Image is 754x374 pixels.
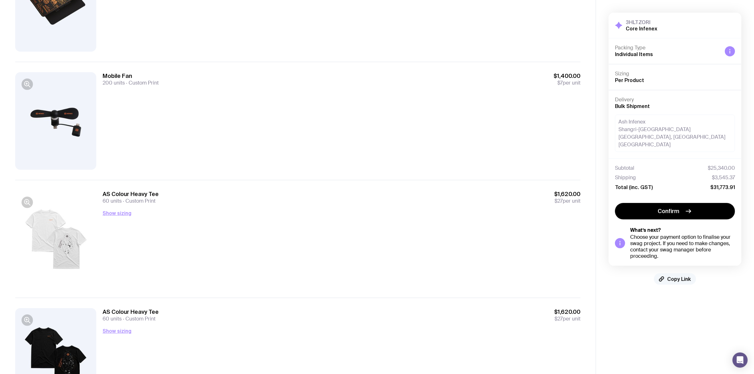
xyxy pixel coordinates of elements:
[667,276,691,282] span: Copy Link
[103,308,159,316] h3: AS Colour Heavy Tee
[615,203,735,219] button: Confirm
[103,79,125,86] span: 200 units
[103,327,131,335] button: Show sizing
[708,165,735,171] span: $25,340.00
[630,234,735,259] div: Choose your payment option to finalise your swag project. If you need to make changes, contact yo...
[554,315,563,322] span: $27
[615,184,653,190] span: Total (inc. GST)
[615,51,653,57] span: Individual Items
[554,198,563,204] span: $27
[557,79,563,86] span: $7
[626,19,657,25] h3: 3HLTZORI
[554,190,580,198] span: $1,620.00
[125,79,159,86] span: Custom Print
[554,308,580,316] span: $1,620.00
[554,198,580,204] span: per unit
[710,184,735,190] span: $31,773.91
[615,71,735,77] h4: Sizing
[554,72,580,80] span: $1,400.00
[615,45,720,51] h4: Packing Type
[658,207,680,215] span: Confirm
[103,72,159,80] h3: Mobile Fan
[626,25,657,32] h2: Core Infenex
[630,227,735,233] h5: What’s next?
[615,97,735,103] h4: Delivery
[103,209,131,217] button: Show sizing
[615,115,735,152] div: Ash Infenex Shangri-[GEOGRAPHIC_DATA] [GEOGRAPHIC_DATA], [GEOGRAPHIC_DATA] [GEOGRAPHIC_DATA]
[103,198,122,204] span: 60 units
[712,174,735,181] span: $3,545.37
[654,273,696,285] button: Copy Link
[615,77,644,83] span: Per Product
[103,190,159,198] h3: AS Colour Heavy Tee
[103,315,122,322] span: 60 units
[615,103,650,109] span: Bulk Shipment
[122,315,155,322] span: Custom Print
[554,80,580,86] span: per unit
[122,198,155,204] span: Custom Print
[554,316,580,322] span: per unit
[615,165,634,171] span: Subtotal
[732,352,748,368] div: Open Intercom Messenger
[615,174,636,181] span: Shipping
